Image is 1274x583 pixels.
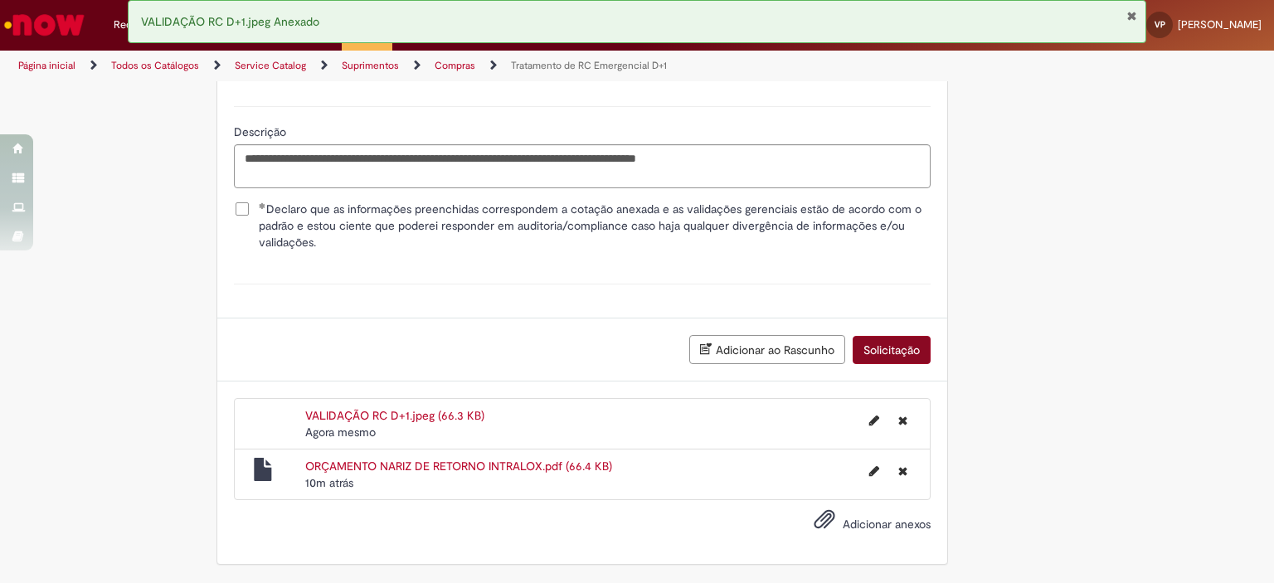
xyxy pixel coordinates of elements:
[259,202,266,209] span: Obrigatório Preenchido
[1155,19,1165,30] span: VP
[859,458,889,484] button: Editar nome de arquivo ORÇAMENTO NARIZ DE RETORNO INTRALOX.pdf
[111,59,199,72] a: Todos os Catálogos
[888,407,917,434] button: Excluir VALIDAÇÃO RC D+1.jpeg
[1126,9,1137,22] button: Fechar Notificação
[12,51,837,81] ul: Trilhas de página
[843,517,931,532] span: Adicionar anexos
[234,124,289,139] span: Descrição
[689,335,845,364] button: Adicionar ao Rascunho
[810,504,839,542] button: Adicionar anexos
[435,59,475,72] a: Compras
[305,408,484,423] a: VALIDAÇÃO RC D+1.jpeg (66.3 KB)
[305,475,353,490] span: 10m atrás
[342,59,399,72] a: Suprimentos
[305,459,612,474] a: ORÇAMENTO NARIZ DE RETORNO INTRALOX.pdf (66.4 KB)
[305,425,376,440] span: Agora mesmo
[888,458,917,484] button: Excluir ORÇAMENTO NARIZ DE RETORNO INTRALOX.pdf
[859,407,889,434] button: Editar nome de arquivo VALIDAÇÃO RC D+1.jpeg
[511,59,667,72] a: Tratamento de RC Emergencial D+1
[1178,17,1262,32] span: [PERSON_NAME]
[853,336,931,364] button: Solicitação
[234,144,931,189] textarea: Descrição
[18,59,75,72] a: Página inicial
[235,59,306,72] a: Service Catalog
[305,475,353,490] time: 30/09/2025 08:01:48
[141,14,319,29] span: VALIDAÇÃO RC D+1.jpeg Anexado
[2,8,87,41] img: ServiceNow
[259,201,931,250] span: Declaro que as informações preenchidas correspondem a cotação anexada e as validações gerenciais ...
[114,17,172,33] span: Requisições
[305,425,376,440] time: 30/09/2025 08:12:02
